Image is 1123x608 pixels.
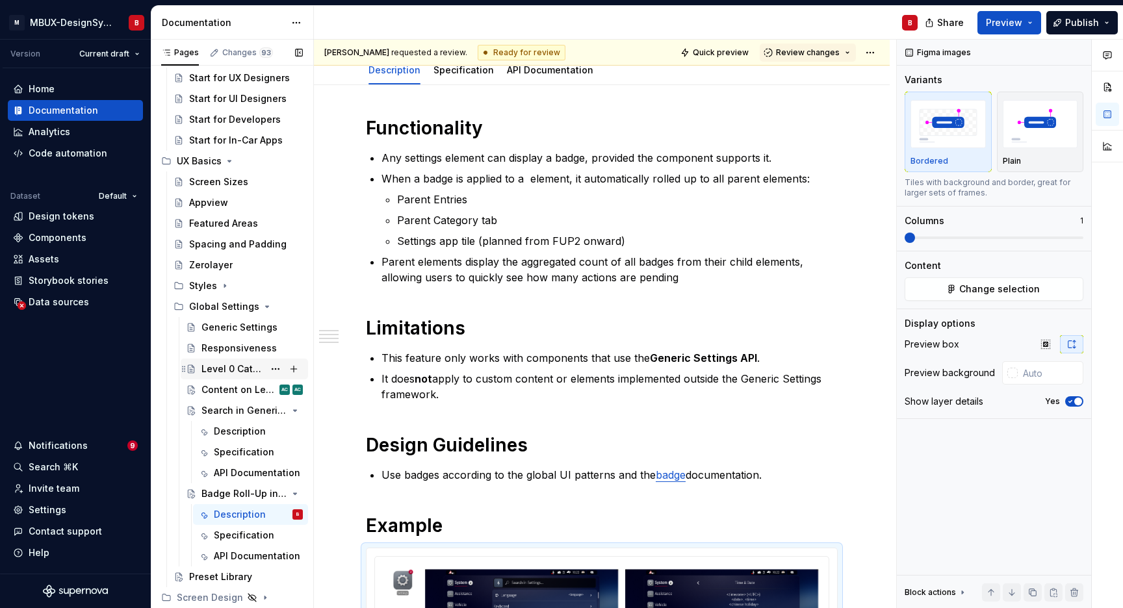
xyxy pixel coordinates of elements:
div: Version [10,49,40,59]
div: Variants [905,73,942,86]
a: Specification [193,442,308,462]
div: Preset Library [189,570,252,583]
div: Start for Developers [189,113,281,126]
span: [PERSON_NAME] [324,47,389,57]
a: Description [193,421,308,442]
a: Appview [168,192,308,213]
div: Show layer details [905,395,983,408]
a: Featured Areas [168,213,308,234]
a: Storybook stories [8,270,143,291]
a: API Documentation [507,64,593,75]
div: MBUX-DesignSystem [30,16,113,29]
div: Documentation [162,16,285,29]
img: placeholder [1003,100,1078,147]
span: Share [937,16,964,29]
button: Publish [1046,11,1118,34]
p: Bordered [910,156,948,166]
p: This feature only works with components that use the . [381,350,838,366]
strong: Design Guidelines [366,434,528,456]
a: Start for Developers [168,109,308,130]
strong: Limitations [366,317,465,339]
span: Current draft [79,49,129,59]
div: Storybook stories [29,274,109,287]
div: Screen Design [156,587,308,608]
a: Spacing and Padding [168,234,308,255]
div: Invite team [29,482,79,495]
button: MMBUX-DesignSystemB [3,8,148,36]
div: Featured Areas [189,217,258,230]
div: Dataset [10,191,40,201]
input: Auto [1018,361,1083,385]
a: Content on Level 1 & deeper levelsACAC [181,379,308,400]
div: Level 0 Category List [201,362,264,375]
a: Start for UX Designers [168,68,308,88]
div: Global Settings [168,296,308,317]
span: Review changes [776,47,840,58]
a: Preset Library [168,566,308,587]
button: Default [93,187,143,205]
p: Parent Category tab [397,212,838,228]
div: Data sources [29,296,89,309]
div: Contact support [29,525,102,538]
span: 9 [127,440,138,451]
a: Data sources [8,292,143,312]
button: Search ⌘K [8,457,143,477]
a: Settings [8,500,143,520]
p: Settings app tile (planned from FUP2 onward) [397,233,838,249]
span: 93 [259,47,273,58]
div: Ready for review [478,45,565,60]
div: Display options [905,317,975,330]
div: Columns [905,214,944,227]
p: 1 [1080,216,1083,226]
a: DescriptionB [193,504,308,525]
span: Preview [986,16,1022,29]
a: Home [8,79,143,99]
button: Contact support [8,521,143,542]
a: Start for UI Designers [168,88,308,109]
p: It does apply to custom content or elements implemented outside the Generic Settings framework. [381,371,838,402]
button: Change selection [905,277,1083,301]
p: Any settings element can display a badge, provided the component supports it. [381,150,838,166]
div: Generic Settings [201,321,278,334]
div: Content [905,259,941,272]
div: Code automation [29,147,107,160]
a: Zerolayer [168,255,308,275]
div: Description [214,425,266,438]
p: Parent Entries [397,192,838,207]
span: Quick preview [693,47,749,58]
div: Content on Level 1 & deeper levels [201,383,277,396]
img: placeholder [910,100,986,147]
div: Preview background [905,366,995,379]
a: Specification [193,525,308,546]
div: Preview box [905,338,959,351]
div: Search ⌘K [29,461,78,474]
div: M [9,15,25,31]
div: Badge Roll-Up in Settings [201,487,287,500]
p: Plain [1003,156,1021,166]
p: Use badges according to the global UI patterns and the documentation. [381,467,838,483]
div: UX Basics [177,155,222,168]
div: Screen Design [177,591,243,604]
div: Documentation [29,104,98,117]
div: Components [29,231,86,244]
a: Level 0 Category List [181,359,308,379]
div: UX Basics [156,151,308,171]
button: Current draft [73,45,146,63]
strong: Functionality [366,117,483,139]
a: Components [8,227,143,248]
div: Start for In-Car Apps [189,134,283,147]
span: Change selection [959,283,1040,296]
div: Description [214,508,266,521]
strong: not [415,372,432,385]
div: Screen Sizes [189,175,248,188]
button: placeholderPlain [997,92,1084,172]
div: Analytics [29,125,70,138]
div: Start for UI Designers [189,92,287,105]
svg: Supernova Logo [43,585,108,598]
div: B [296,508,300,521]
div: B [908,18,912,28]
div: AC [281,383,288,396]
div: Block actions [905,583,968,602]
a: Description [368,64,420,75]
a: Specification [433,64,494,75]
